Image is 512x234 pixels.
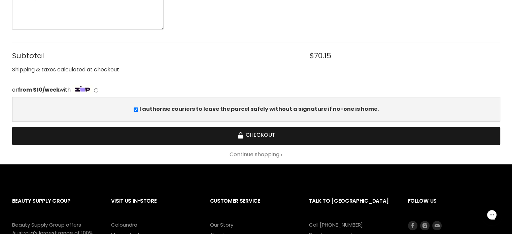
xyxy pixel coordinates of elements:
a: Continue shopping [12,152,500,158]
b: I authorise couriers to leave the parcel safely without a signature if no-one is home. [139,105,379,113]
a: Call [PHONE_NUMBER] [309,221,363,228]
h2: Talk to [GEOGRAPHIC_DATA] [309,193,395,221]
h2: Follow us [408,193,500,221]
span: Subtotal [12,52,295,60]
span: $70.15 [310,52,331,60]
h2: Visit Us In-Store [111,193,197,221]
a: Caloundra [111,221,137,228]
div: Shipping & taxes calculated at checkout [12,66,500,74]
a: Our Story [210,221,233,228]
h2: Customer Service [210,193,296,221]
img: Zip Logo [72,85,93,94]
iframe: Gorgias live chat messenger [478,202,505,227]
button: Checkout [12,127,500,145]
span: or with [12,86,71,94]
h2: Beauty Supply Group [12,193,98,221]
strong: from $10/week [18,86,60,94]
